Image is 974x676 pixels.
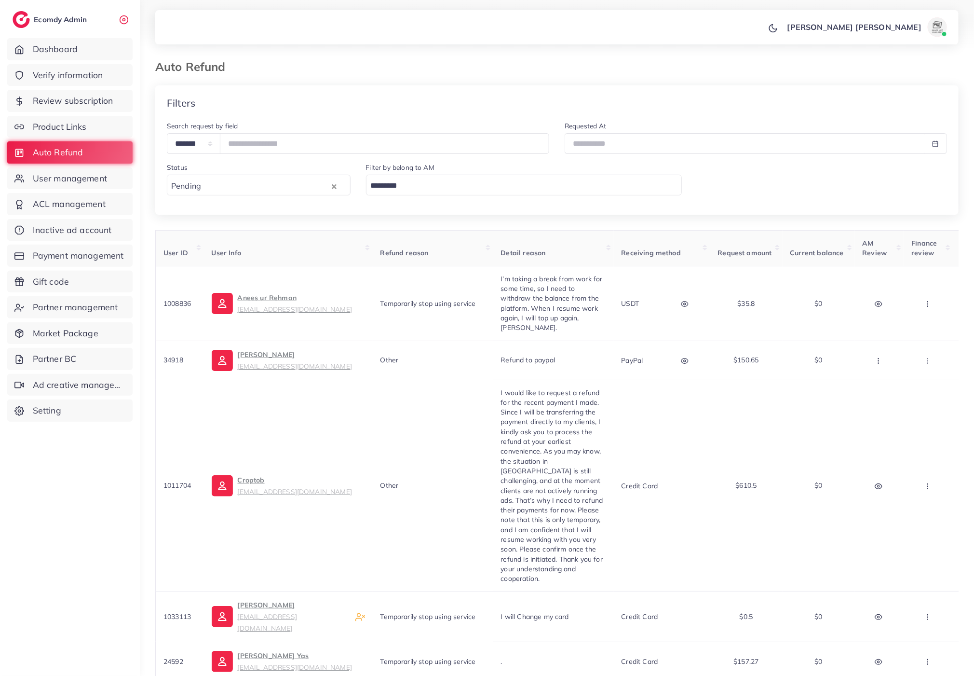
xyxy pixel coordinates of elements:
p: [PERSON_NAME] [PERSON_NAME] [787,21,921,33]
div: Search for option [167,175,351,195]
a: [PERSON_NAME][EMAIL_ADDRESS][DOMAIN_NAME] [212,599,348,634]
span: Temporarily stop using service [380,657,476,666]
span: Partner BC [33,353,77,365]
span: Setting [33,404,61,417]
span: Payment management [33,249,124,262]
span: Market Package [33,327,98,340]
p: [PERSON_NAME] Yas [238,650,352,673]
span: Dashboard [33,43,78,55]
span: Review subscription [33,95,113,107]
span: Partner management [33,301,118,314]
span: User ID [163,248,188,257]
input: Search for option [204,179,329,193]
p: Anees ur Rehman [238,292,352,315]
a: User management [7,167,133,190]
img: ic-user-info.36bf1079.svg [212,606,233,627]
span: 1033113 [163,612,191,621]
span: User management [33,172,107,185]
span: Product Links [33,121,87,133]
span: ACL management [33,198,106,210]
a: Auto Refund [7,141,133,164]
span: Refund reason [380,248,429,257]
small: [EMAIL_ADDRESS][DOMAIN_NAME] [238,362,352,370]
img: ic-user-info.36bf1079.svg [212,651,233,672]
p: Croptob [238,474,352,497]
span: Auto Refund [33,146,83,159]
small: [EMAIL_ADDRESS][DOMAIN_NAME] [238,612,297,632]
a: [PERSON_NAME] [PERSON_NAME]avatar [782,17,951,37]
span: Other [380,356,399,364]
a: Setting [7,400,133,422]
span: Gift code [33,276,69,288]
span: 34918 [163,356,183,364]
a: Verify information [7,64,133,86]
img: avatar [928,17,947,37]
span: User Info [212,248,241,257]
span: 24592 [163,657,183,666]
a: Market Package [7,322,133,345]
div: Search for option [366,175,682,195]
small: [EMAIL_ADDRESS][DOMAIN_NAME] [238,663,352,671]
img: ic-user-info.36bf1079.svg [212,350,233,371]
a: Anees ur Rehman[EMAIL_ADDRESS][DOMAIN_NAME] [212,292,352,315]
p: [PERSON_NAME] [238,349,352,372]
span: Temporarily stop using service [380,299,476,308]
a: Gift code [7,271,133,293]
a: [PERSON_NAME] Yas[EMAIL_ADDRESS][DOMAIN_NAME] [212,650,352,673]
a: Partner BC [7,348,133,370]
a: Partner management [7,296,133,318]
a: logoEcomdy Admin [13,11,89,28]
a: Payment management [7,245,133,267]
a: Inactive ad account [7,219,133,241]
a: ACL management [7,193,133,215]
span: Ad creative management [33,379,125,391]
img: ic-user-info.36bf1079.svg [212,475,233,497]
img: ic-user-info.36bf1079.svg [212,293,233,314]
span: 1008836 [163,299,191,308]
h2: Ecomdy Admin [34,15,89,24]
a: Dashboard [7,38,133,60]
span: Other [380,481,399,490]
a: [PERSON_NAME][EMAIL_ADDRESS][DOMAIN_NAME] [212,349,352,372]
a: Product Links [7,116,133,138]
span: Inactive ad account [33,224,112,236]
a: Review subscription [7,90,133,112]
img: logo [13,11,30,28]
small: [EMAIL_ADDRESS][DOMAIN_NAME] [238,487,352,496]
small: [EMAIL_ADDRESS][DOMAIN_NAME] [238,305,352,313]
span: Temporarily stop using service [380,612,476,621]
p: [PERSON_NAME] [238,599,348,634]
a: Ad creative management [7,374,133,396]
a: Croptob[EMAIL_ADDRESS][DOMAIN_NAME] [212,474,352,497]
span: 1011704 [163,481,191,490]
span: Verify information [33,69,103,82]
input: Search for option [367,179,670,193]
